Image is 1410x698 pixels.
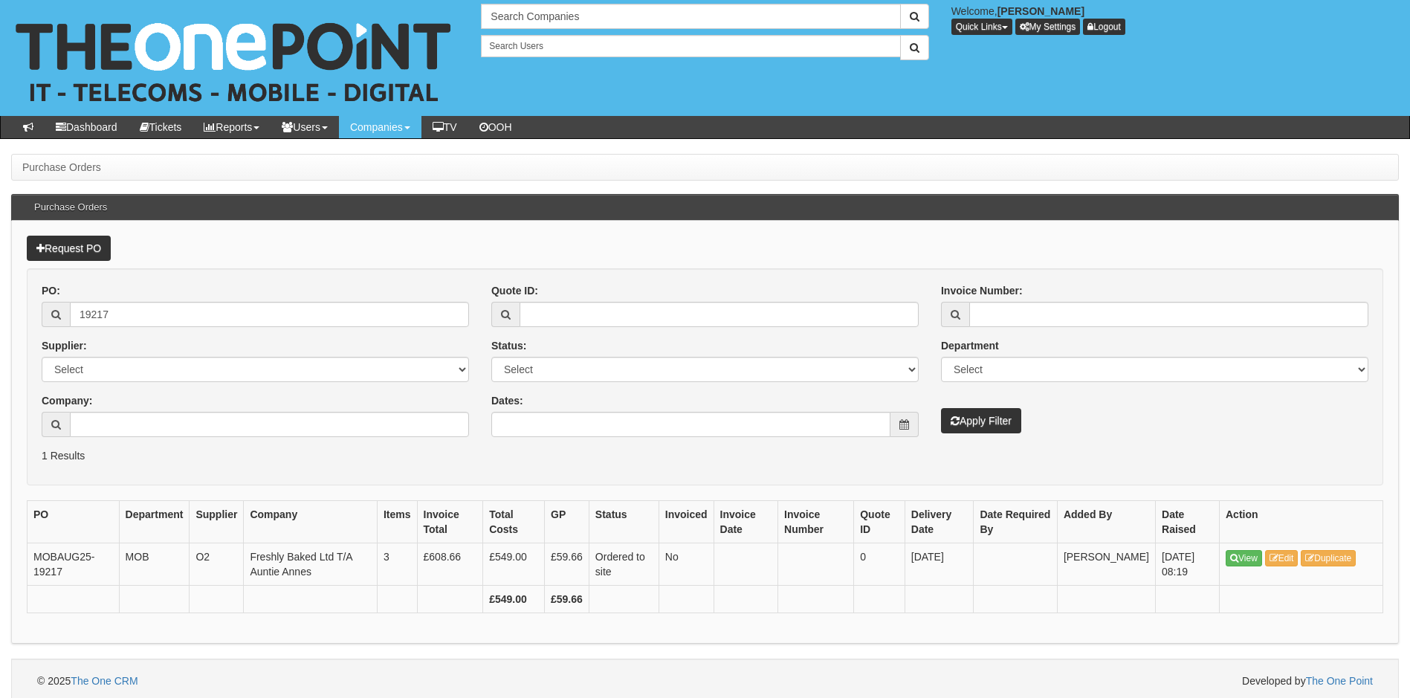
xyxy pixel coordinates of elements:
th: PO [28,501,120,543]
th: Department [119,501,190,543]
label: Invoice Number: [941,283,1023,298]
th: Action [1220,501,1383,543]
th: Date Required By [974,501,1057,543]
th: Added By [1057,501,1155,543]
a: Dashboard [45,116,129,138]
label: Quote ID: [491,283,538,298]
th: £59.66 [545,586,589,613]
label: Company: [42,393,92,408]
a: Request PO [27,236,111,261]
th: Quote ID [854,501,905,543]
label: PO: [42,283,60,298]
td: Ordered to site [589,543,659,586]
th: £549.00 [483,586,545,613]
td: MOBAUG25-19217 [28,543,120,586]
th: GP [545,501,589,543]
label: Dates: [491,393,523,408]
td: 0 [854,543,905,586]
a: Reports [193,116,271,138]
td: MOB [119,543,190,586]
th: Total Costs [483,501,545,543]
th: Invoiced [659,501,714,543]
button: Quick Links [951,19,1012,35]
a: Users [271,116,339,138]
td: £59.66 [545,543,589,586]
th: Supplier [190,501,244,543]
th: Company [244,501,378,543]
span: © 2025 [37,675,138,687]
td: O2 [190,543,244,586]
td: [DATE] [905,543,974,586]
label: Department [941,338,999,353]
th: Date Raised [1156,501,1220,543]
td: £608.66 [417,543,483,586]
a: View [1226,550,1262,566]
td: Freshly Baked Ltd T/A Auntie Annes [244,543,378,586]
td: 3 [377,543,417,586]
td: £549.00 [483,543,545,586]
p: 1 Results [42,448,1368,463]
td: [DATE] 08:19 [1156,543,1220,586]
td: No [659,543,714,586]
a: Tickets [129,116,193,138]
li: Purchase Orders [22,160,101,175]
th: Invoice Number [778,501,854,543]
a: TV [421,116,468,138]
input: Search Users [481,35,900,57]
a: Logout [1083,19,1125,35]
span: Developed by [1242,673,1373,688]
label: Status: [491,338,526,353]
div: Welcome, [940,4,1410,35]
input: Search Companies [481,4,900,29]
th: Invoice Total [417,501,483,543]
a: My Settings [1015,19,1081,35]
button: Apply Filter [941,408,1021,433]
label: Supplier: [42,338,87,353]
a: OOH [468,116,523,138]
th: Invoice Date [714,501,777,543]
a: Edit [1265,550,1299,566]
th: Delivery Date [905,501,974,543]
h3: Purchase Orders [27,195,114,220]
th: Status [589,501,659,543]
td: [PERSON_NAME] [1057,543,1155,586]
a: The One CRM [71,675,138,687]
a: Companies [339,116,421,138]
th: Items [377,501,417,543]
a: Duplicate [1301,550,1356,566]
b: [PERSON_NAME] [997,5,1084,17]
a: The One Point [1306,675,1373,687]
